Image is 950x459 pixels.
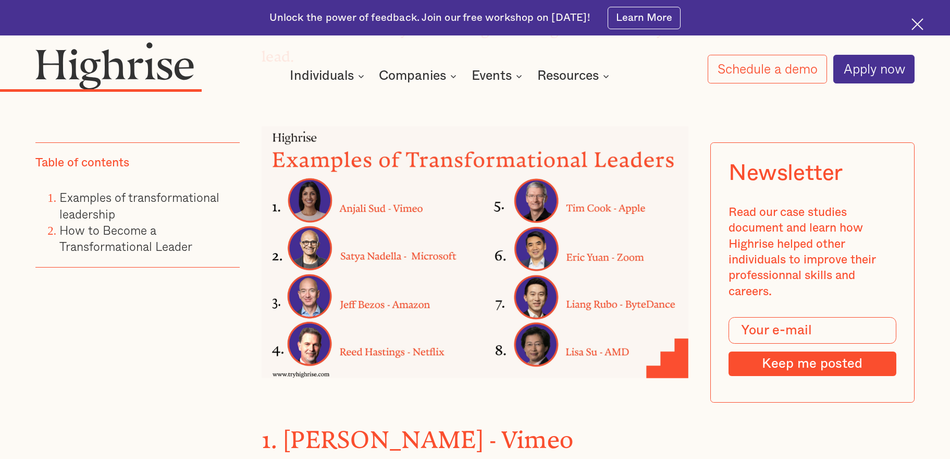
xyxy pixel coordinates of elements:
[262,426,573,441] strong: 1. [PERSON_NAME] - Vimeo
[729,161,843,187] div: Newsletter
[729,204,896,299] div: Read our case studies document and learn how Highrise helped other individuals to improve their p...
[379,70,446,82] div: Companies
[729,352,896,377] input: Keep me posted
[59,189,219,223] a: Examples of transformational leadership
[608,7,681,29] a: Learn More
[537,70,599,82] div: Resources
[379,70,460,82] div: Companies
[537,70,612,82] div: Resources
[290,70,354,82] div: Individuals
[35,42,194,90] img: Highrise logo
[269,11,590,25] div: Unlock the power of feedback. Join our free workshop on [DATE]!
[833,55,915,83] a: Apply now
[472,70,512,82] div: Events
[729,317,896,376] form: Modal Form
[708,55,828,83] a: Schedule a demo
[262,126,688,378] img: An infographic listing examples of transformational leaders with their names and headshots.
[290,70,367,82] div: Individuals
[911,18,923,30] img: Cross icon
[59,221,192,256] a: How to Become a Transformational Leader
[729,317,896,344] input: Your e-mail
[35,155,129,171] div: Table of contents
[472,70,525,82] div: Events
